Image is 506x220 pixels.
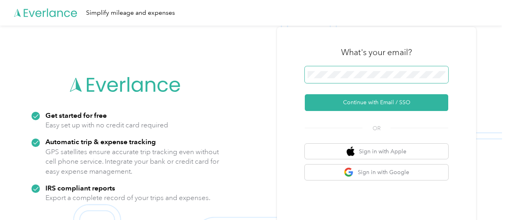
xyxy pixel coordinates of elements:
[45,147,220,176] p: GPS satellites ensure accurate trip tracking even without cell phone service. Integrate your bank...
[45,184,115,192] strong: IRS compliant reports
[86,8,175,18] div: Simplify mileage and expenses
[45,120,168,130] p: Easy set up with no credit card required
[45,137,156,146] strong: Automatic trip & expense tracking
[305,144,448,159] button: apple logoSign in with Apple
[341,47,412,58] h3: What's your email?
[363,124,390,133] span: OR
[45,111,107,119] strong: Get started for free
[45,193,210,203] p: Export a complete record of your trips and expenses.
[305,94,448,111] button: Continue with Email / SSO
[305,165,448,180] button: google logoSign in with Google
[347,147,355,157] img: apple logo
[344,167,354,177] img: google logo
